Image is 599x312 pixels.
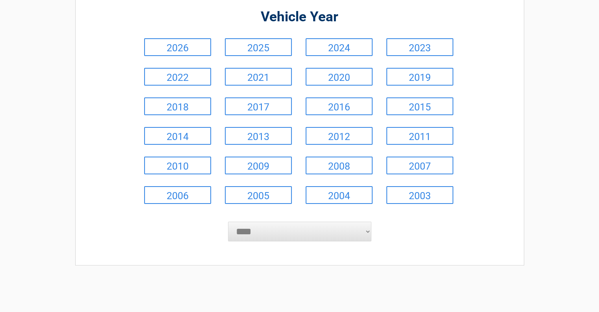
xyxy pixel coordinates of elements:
[144,68,211,86] a: 2022
[306,97,373,115] a: 2016
[225,157,292,174] a: 2009
[386,38,453,56] a: 2023
[306,127,373,145] a: 2012
[306,68,373,86] a: 2020
[225,186,292,204] a: 2005
[225,68,292,86] a: 2021
[386,186,453,204] a: 2003
[386,68,453,86] a: 2019
[386,157,453,174] a: 2007
[144,157,211,174] a: 2010
[144,186,211,204] a: 2006
[225,97,292,115] a: 2017
[144,38,211,56] a: 2026
[142,8,457,26] h2: Vehicle Year
[306,186,373,204] a: 2004
[386,97,453,115] a: 2015
[225,38,292,56] a: 2025
[306,157,373,174] a: 2008
[306,38,373,56] a: 2024
[144,97,211,115] a: 2018
[225,127,292,145] a: 2013
[144,127,211,145] a: 2014
[386,127,453,145] a: 2011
